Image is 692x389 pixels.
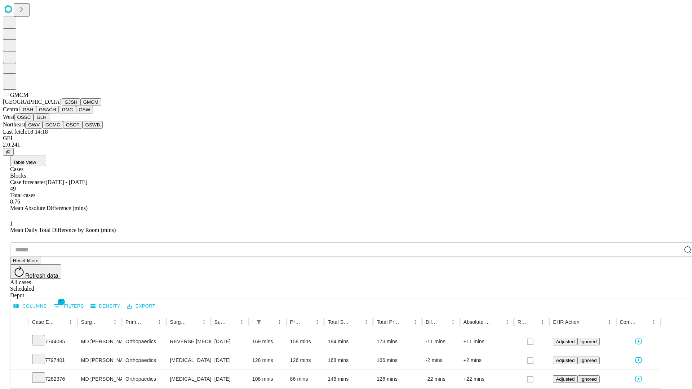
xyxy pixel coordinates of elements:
[377,351,418,370] div: 166 mins
[639,317,649,327] button: Sort
[214,332,245,351] div: [DATE]
[492,317,502,327] button: Sort
[254,317,264,327] div: 1 active filter
[553,319,579,325] div: EHR Action
[170,319,188,325] div: Surgery Name
[189,317,199,327] button: Sort
[463,319,491,325] div: Absolute Difference
[252,370,283,388] div: 108 mins
[438,317,448,327] button: Sort
[3,106,20,112] span: Central
[170,370,207,388] div: [MEDICAL_DATA] [MEDICAL_DATA], EXTENSIVE, 3 OR MORE DISCRETE STRUCTURES
[426,351,456,370] div: -2 mins
[199,317,209,327] button: Menu
[351,317,361,327] button: Sort
[12,301,49,312] button: Select columns
[125,332,163,351] div: Orthopaedics
[43,121,63,129] button: GCMC
[556,339,575,344] span: Adjusted
[410,317,420,327] button: Menu
[34,113,49,121] button: GLH
[361,317,371,327] button: Menu
[76,106,93,113] button: OSW
[45,179,87,185] span: [DATE] - [DATE]
[10,257,41,264] button: Reset filters
[252,319,253,325] div: Scheduled In Room Duration
[556,358,575,363] span: Adjusted
[312,317,322,327] button: Menu
[13,160,36,165] span: Table View
[14,354,25,367] button: Expand
[36,106,59,113] button: GSACH
[10,92,28,98] span: GMCM
[32,319,55,325] div: Case Epic Id
[302,317,312,327] button: Sort
[32,332,74,351] div: 7744085
[125,301,157,312] button: Export
[10,264,61,279] button: Refresh data
[13,258,38,263] span: Reset filters
[426,319,437,325] div: Difference
[265,317,275,327] button: Sort
[527,317,537,327] button: Sort
[66,317,76,327] button: Menu
[25,273,58,279] span: Refresh data
[32,370,74,388] div: 7282376
[275,317,285,327] button: Menu
[58,298,65,305] span: 1
[577,338,599,345] button: Ignored
[81,351,118,370] div: MD [PERSON_NAME] [PERSON_NAME]
[328,332,369,351] div: 184 mins
[463,370,510,388] div: +22 mins
[32,351,74,370] div: 7797401
[10,192,35,198] span: Total cases
[81,370,118,388] div: MD [PERSON_NAME] [PERSON_NAME]
[577,375,599,383] button: Ignored
[62,98,80,106] button: GJSH
[81,319,99,325] div: Surgeon Name
[10,198,20,205] span: 8.76
[448,317,458,327] button: Menu
[290,370,321,388] div: 86 mins
[502,317,512,327] button: Menu
[170,332,207,351] div: REVERSE [MEDICAL_DATA]
[214,370,245,388] div: [DATE]
[10,185,16,192] span: 49
[214,351,245,370] div: [DATE]
[237,317,247,327] button: Menu
[14,373,25,386] button: Expand
[580,376,596,382] span: Ignored
[100,317,110,327] button: Sort
[537,317,547,327] button: Menu
[144,317,154,327] button: Sort
[125,370,163,388] div: Orthopaedics
[604,317,615,327] button: Menu
[59,106,76,113] button: GMC
[83,121,103,129] button: GSWB
[89,301,122,312] button: Density
[377,370,418,388] div: 126 mins
[426,332,456,351] div: -11 mins
[3,142,689,148] div: 2.0.241
[14,113,34,121] button: OSSC
[14,336,25,348] button: Expand
[328,370,369,388] div: 148 mins
[328,319,350,325] div: Total Scheduled Duration
[620,319,638,325] div: Comments
[328,351,369,370] div: 168 mins
[290,332,321,351] div: 158 mins
[3,114,14,120] span: West
[377,319,399,325] div: Total Predicted Duration
[52,300,86,312] button: Show filters
[10,179,45,185] span: Case forecaster
[577,357,599,364] button: Ignored
[580,358,596,363] span: Ignored
[426,370,456,388] div: -22 mins
[3,135,689,142] div: GEI
[580,317,590,327] button: Sort
[170,351,207,370] div: [MEDICAL_DATA] [MEDICAL_DATA]
[3,148,14,156] button: @
[553,357,577,364] button: Adjusted
[556,376,575,382] span: Adjusted
[6,149,11,155] span: @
